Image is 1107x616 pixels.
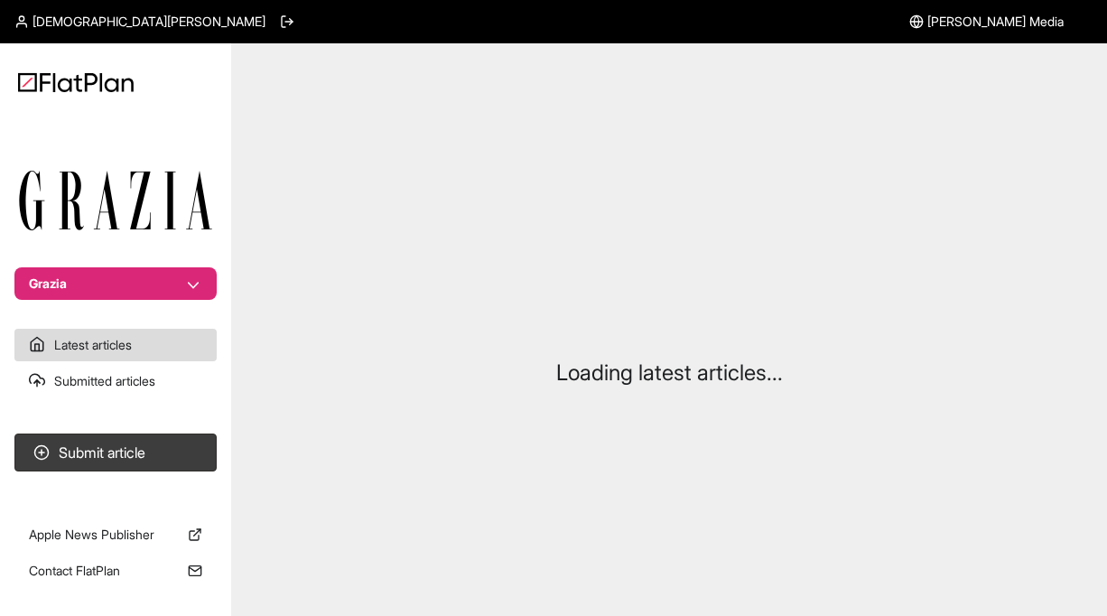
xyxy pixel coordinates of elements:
button: Grazia [14,267,217,300]
p: Loading latest articles... [556,359,783,387]
button: Submit article [14,434,217,471]
img: Publication Logo [18,170,213,231]
a: Latest articles [14,329,217,361]
a: [DEMOGRAPHIC_DATA][PERSON_NAME] [14,13,265,31]
a: Submitted articles [14,365,217,397]
span: [PERSON_NAME] Media [927,13,1064,31]
img: Logo [18,72,134,92]
span: [DEMOGRAPHIC_DATA][PERSON_NAME] [33,13,265,31]
a: Contact FlatPlan [14,555,217,587]
a: Apple News Publisher [14,518,217,551]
